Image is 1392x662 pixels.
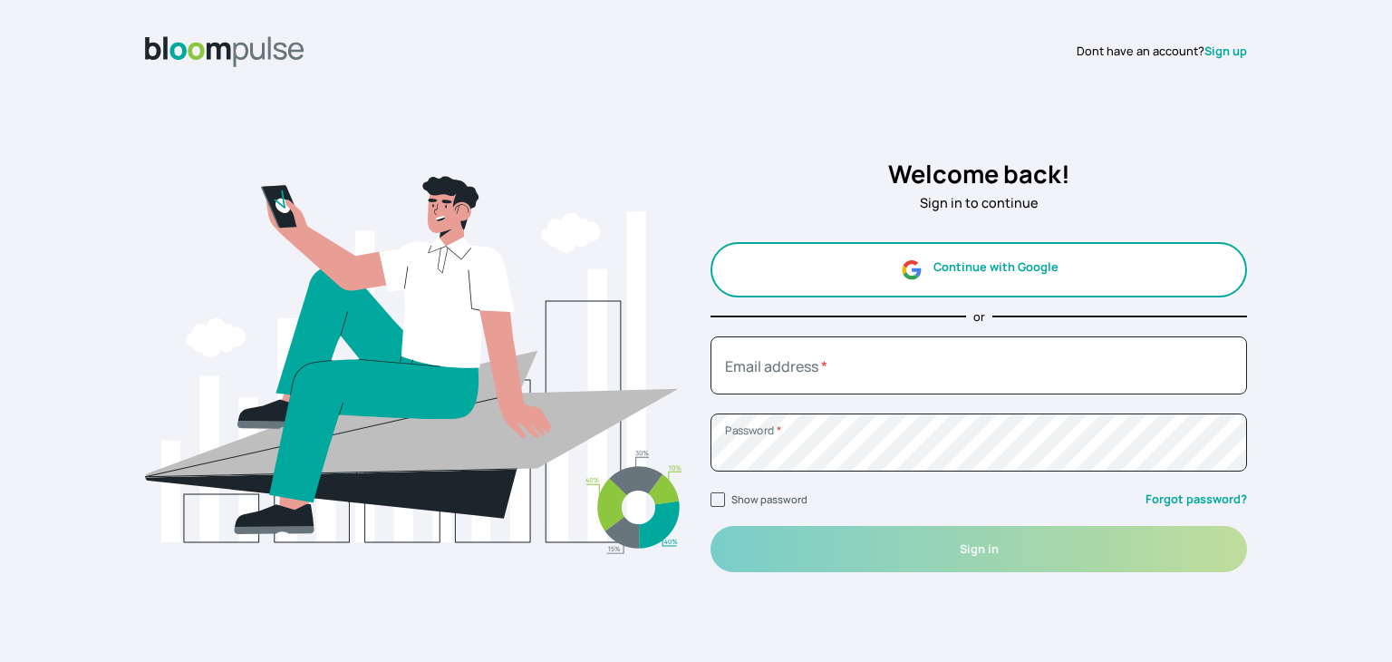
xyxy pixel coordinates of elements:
[145,89,681,640] img: signin.svg
[1145,491,1247,508] a: Forgot password?
[1077,43,1204,60] span: Dont have an account?
[710,242,1247,297] button: Continue with Google
[1204,43,1247,59] a: Sign up
[710,193,1247,213] p: Sign in to continue
[900,258,923,281] img: google.svg
[145,36,304,67] img: Bloom Logo
[973,308,985,326] p: or
[710,526,1247,572] button: Sign in
[710,156,1247,193] h2: Welcome back!
[731,492,807,506] label: Show password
